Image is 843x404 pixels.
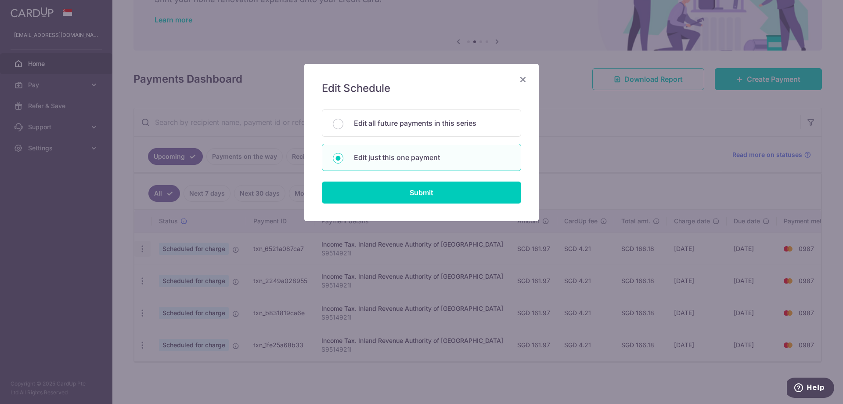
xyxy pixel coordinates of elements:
[354,152,510,163] p: Edit just this one payment
[322,182,521,204] input: Submit
[787,378,834,400] iframe: Opens a widget where you can find more information
[518,74,528,85] button: Close
[322,81,521,95] h5: Edit Schedule
[354,118,510,128] p: Edit all future payments in this series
